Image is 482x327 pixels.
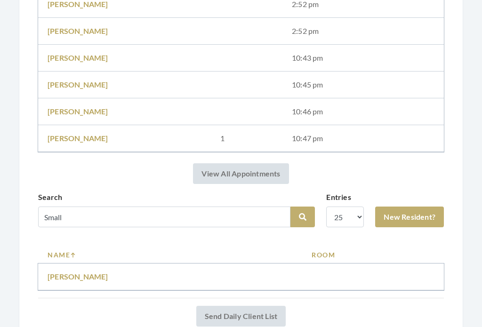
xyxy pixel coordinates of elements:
a: [PERSON_NAME] [48,26,108,35]
a: [PERSON_NAME] [48,107,108,116]
input: Search by name or room number [38,207,290,227]
td: 10:47 pm [282,125,444,152]
td: 2:52 pm [282,18,444,45]
a: New Resident? [375,207,444,227]
a: [PERSON_NAME] [48,53,108,62]
td: 10:45 pm [282,72,444,98]
a: Room [312,250,434,260]
label: Search [38,191,62,203]
td: 1 [211,125,282,152]
a: Name [48,250,293,260]
a: Send Daily Client List [196,306,286,327]
td: 10:46 pm [282,98,444,125]
a: [PERSON_NAME] [48,134,108,143]
a: View All Appointments [193,163,289,184]
td: 10:43 pm [282,45,444,72]
a: [PERSON_NAME] [48,80,108,89]
a: [PERSON_NAME] [48,272,108,281]
label: Entries [326,191,351,203]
